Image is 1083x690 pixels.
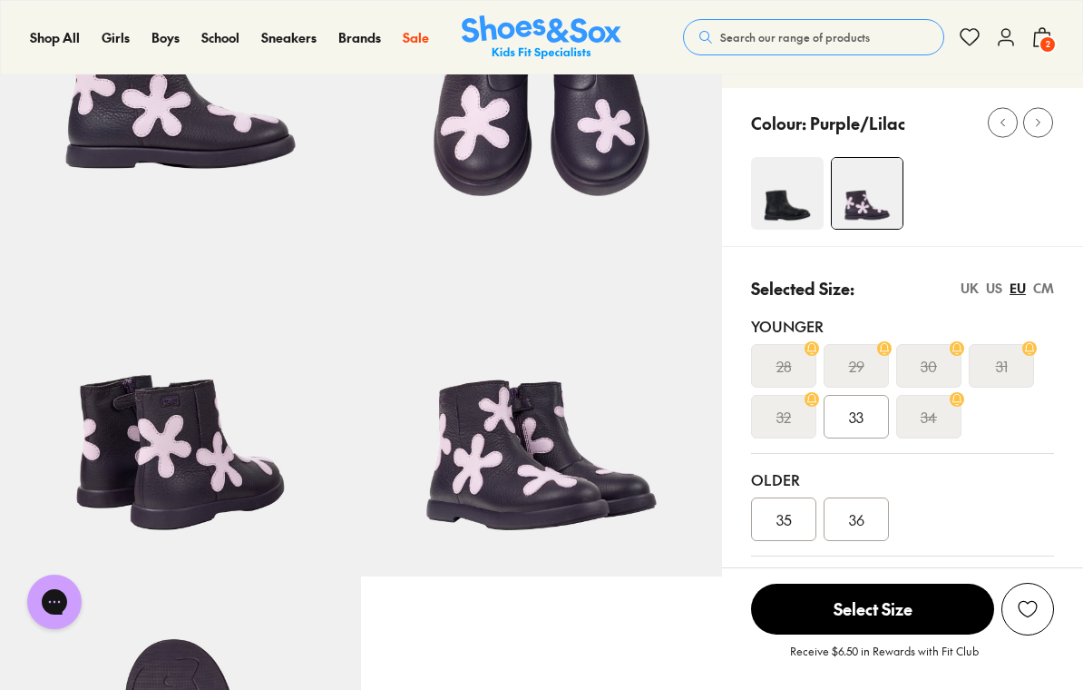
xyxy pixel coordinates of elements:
s: 28 [776,355,792,377]
span: Shop All [30,28,80,46]
div: Younger [751,315,1054,337]
span: 36 [849,508,864,530]
span: Girls [102,28,130,46]
button: Search our range of products [683,19,944,55]
span: Sale [403,28,429,46]
button: Select Size [751,583,994,636]
span: 33 [849,406,863,428]
a: Brands [338,28,381,47]
div: US [986,279,1002,298]
span: 35 [776,508,792,530]
div: EU [1010,279,1026,298]
iframe: Gorgias live chat messenger [18,568,91,636]
span: Search our range of products [720,29,870,45]
s: 31 [996,355,1008,377]
s: 29 [849,355,864,377]
a: Shop All [30,28,80,47]
div: CM [1033,279,1054,298]
p: Receive $6.50 in Rewards with Fit Club [790,643,979,675]
a: Boys [151,28,180,47]
p: Colour: [751,111,806,135]
img: 4-532144_1 [832,158,902,229]
button: 2 [1031,17,1053,57]
span: Brands [338,28,381,46]
a: School [201,28,239,47]
img: 4-532149_1 [751,157,824,230]
button: Add to Wishlist [1001,583,1054,636]
p: Purple/Lilac [810,111,905,135]
a: Sale [403,28,429,47]
span: 2 [1039,35,1057,54]
a: Sneakers [261,28,317,47]
p: Selected Size: [751,276,854,301]
span: School [201,28,239,46]
span: Sneakers [261,28,317,46]
a: Shoes & Sox [462,15,621,60]
s: 34 [921,406,937,428]
s: 32 [776,406,791,428]
div: UK [961,279,979,298]
s: 30 [921,355,937,377]
span: Select Size [751,584,994,635]
img: 7-532147_1 [361,215,722,577]
a: Girls [102,28,130,47]
span: Boys [151,28,180,46]
img: SNS_Logo_Responsive.svg [462,15,621,60]
div: Older [751,468,1054,490]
